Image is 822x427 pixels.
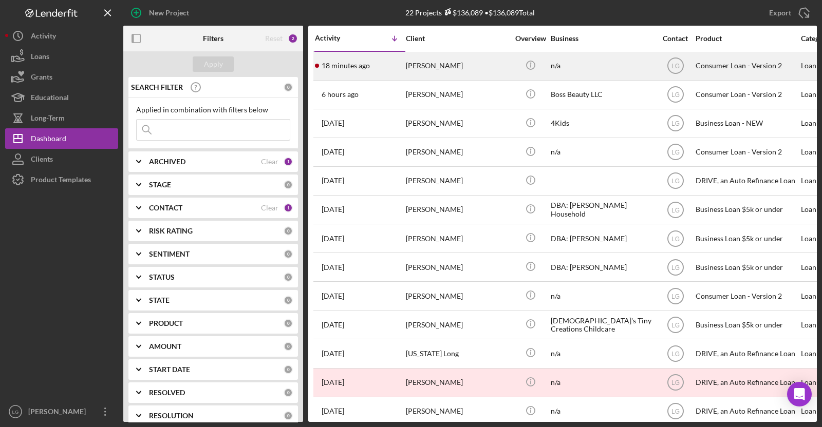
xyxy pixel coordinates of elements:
[322,378,344,386] time: 2025-10-01 17:38
[406,340,509,367] div: [US_STATE] Long
[406,52,509,80] div: [PERSON_NAME]
[406,311,509,338] div: [PERSON_NAME]
[322,177,344,185] time: 2025-10-10 11:50
[5,149,118,169] button: Clients
[149,181,171,189] b: STAGE
[322,90,359,99] time: 2025-10-15 14:32
[671,149,679,156] text: LG
[405,8,535,17] div: 22 Projects • $136,089 Total
[696,81,798,108] div: Consumer Loan - Version 2
[787,382,812,406] div: Open Intercom Messenger
[31,149,53,172] div: Clients
[696,282,798,309] div: Consumer Loan - Version 2
[551,81,653,108] div: Boss Beauty LLC
[551,282,653,309] div: n/a
[284,226,293,236] div: 0
[696,196,798,223] div: Business Loan $5k or under
[322,62,370,70] time: 2025-10-15 20:28
[284,249,293,259] div: 0
[769,3,791,23] div: Export
[149,273,175,281] b: STATUS
[149,158,185,166] b: ARCHIVED
[26,401,92,424] div: [PERSON_NAME]
[406,167,509,195] div: [PERSON_NAME]
[551,340,653,367] div: n/a
[149,250,190,258] b: SENTIMENT
[551,52,653,80] div: n/a
[671,351,679,358] text: LG
[511,34,550,43] div: Overview
[696,311,798,338] div: Business Loan $5k or under
[671,379,679,386] text: LG
[31,26,56,49] div: Activity
[12,409,19,415] text: LG
[5,26,118,46] a: Activity
[696,34,798,43] div: Product
[5,67,118,87] button: Grants
[551,139,653,166] div: n/a
[284,203,293,212] div: 1
[406,282,509,309] div: [PERSON_NAME]
[288,33,298,44] div: 2
[671,321,679,328] text: LG
[149,389,185,397] b: RESOLVED
[322,407,344,415] time: 2025-10-01 14:57
[5,169,118,190] a: Product Templates
[671,264,679,271] text: LG
[149,227,193,235] b: RISK RATING
[149,204,182,212] b: CONTACT
[322,119,344,127] time: 2025-10-10 20:24
[149,319,183,327] b: PRODUCT
[204,56,223,72] div: Apply
[551,254,653,281] div: DBA: [PERSON_NAME]
[696,167,798,195] div: DRIVE, an Auto Refinance Loan
[406,369,509,396] div: [PERSON_NAME]
[322,321,344,329] time: 2025-10-07 00:27
[656,34,695,43] div: Contact
[322,148,344,156] time: 2025-10-10 17:41
[671,206,679,213] text: LG
[551,34,653,43] div: Business
[149,365,190,374] b: START DATE
[406,254,509,281] div: [PERSON_NAME]
[406,398,509,425] div: [PERSON_NAME]
[442,8,483,17] div: $136,089
[315,34,360,42] div: Activity
[551,369,653,396] div: n/a
[131,83,183,91] b: SEARCH FILTER
[203,34,223,43] b: Filters
[671,120,679,127] text: LG
[265,34,283,43] div: Reset
[5,87,118,108] button: Educational
[551,311,653,338] div: [DEMOGRAPHIC_DATA]'s Tiny Creations Childcare
[31,108,65,131] div: Long-Term
[31,46,49,69] div: Loans
[671,91,679,99] text: LG
[261,204,278,212] div: Clear
[284,319,293,328] div: 0
[322,263,344,271] time: 2025-10-08 19:33
[5,401,118,422] button: LG[PERSON_NAME]
[284,157,293,166] div: 1
[696,254,798,281] div: Business Loan $5k or under
[696,52,798,80] div: Consumer Loan - Version 2
[284,180,293,189] div: 0
[5,128,118,149] button: Dashboard
[696,398,798,425] div: DRIVE, an Auto Refinance Loan
[671,293,679,300] text: LG
[284,342,293,351] div: 0
[5,108,118,128] button: Long-Term
[322,350,344,358] time: 2025-10-03 16:14
[696,225,798,252] div: Business Loan $5k or under
[406,139,509,166] div: [PERSON_NAME]
[284,296,293,305] div: 0
[696,139,798,166] div: Consumer Loan - Version 2
[123,3,199,23] button: New Project
[149,3,189,23] div: New Project
[284,273,293,282] div: 0
[671,178,679,185] text: LG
